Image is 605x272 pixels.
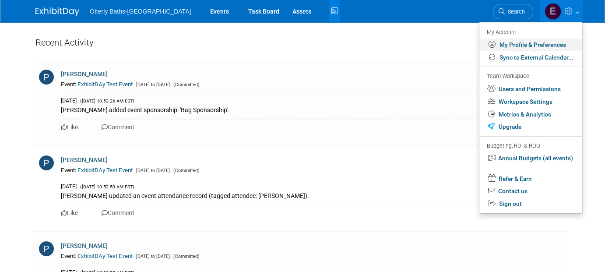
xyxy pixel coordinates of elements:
img: P.jpg [39,155,54,170]
span: ([DATE] 10:52:50 AM EST) [78,184,134,190]
a: Like [61,124,78,131]
div: Recent Activity [35,33,530,56]
a: My Profile & Preferences [479,39,582,51]
a: Refer & Earn [479,172,582,185]
a: [PERSON_NAME] [61,156,108,163]
div: [PERSON_NAME] added event sponsorship: 'Bag Sponsorship'. [61,105,564,114]
span: [DATE] to [DATE] [134,254,170,259]
img: P.jpg [39,70,54,85]
a: Upgrade [479,120,582,133]
div: My Account [487,27,573,37]
span: (Committed) [171,254,200,259]
a: Sync to External Calendar... [479,51,582,64]
a: Users and Permissions [479,83,582,95]
span: (Committed) [171,82,200,88]
span: (Committed) [171,168,200,173]
div: Budgeting, ROI & ROO [487,141,573,151]
img: ExhibitDay [35,7,79,16]
span: Otterly Baths-[GEOGRAPHIC_DATA] [90,8,191,15]
a: [PERSON_NAME] [61,242,108,249]
img: P.jpg [39,241,54,256]
span: [DATE] [61,97,77,104]
a: ExhibitDAy Test Event [77,167,133,173]
span: ([DATE] 10:53:26 AM EST) [78,98,134,104]
span: Event: [61,81,76,88]
img: Ella Colborn [545,3,561,20]
span: Event: [61,167,76,173]
a: Workspace Settings [479,95,582,108]
a: [PERSON_NAME] [61,71,108,78]
div: [PERSON_NAME] updated an event attendance record (tagged attendee: [PERSON_NAME]). [61,191,564,200]
span: Event: [61,253,76,259]
span: [DATE] to [DATE] [134,82,170,88]
a: Contact us [479,185,582,198]
a: ExhibitDAy Test Event [77,253,133,259]
span: [DATE] to [DATE] [134,168,170,173]
a: ExhibitDAy Test Event [77,81,133,88]
a: Annual Budgets (all events) [479,152,582,165]
a: Comment [102,209,134,216]
a: Like [61,209,78,216]
a: Metrics & Analytics [479,108,582,121]
a: Sign out [479,198,582,210]
a: Search [493,4,533,19]
div: Team Workspace [487,72,573,81]
span: Search [505,8,525,15]
span: [DATE] [61,183,77,190]
a: Comment [102,124,134,131]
